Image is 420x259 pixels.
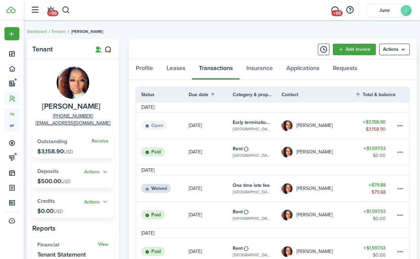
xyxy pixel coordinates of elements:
[37,167,59,175] span: Deposits
[355,112,396,138] a: $3,158.90$3,158.90
[363,145,386,152] table-amount-title: $1,597.53
[141,210,165,220] status: Paid
[136,139,189,165] a: Paid
[4,120,19,131] a: sp
[4,27,19,40] button: Open menu
[62,4,70,16] button: Search
[233,252,271,258] table-subtitle: [GEOGRAPHIC_DATA] - [GEOGRAPHIC_DATA], Unit 102
[297,212,332,218] table-profile-info-text: [PERSON_NAME]
[37,251,86,258] widget-stats-description: Tenant Statement
[189,185,202,192] p: [DATE]
[355,139,396,165] a: $1,597.53$0.00
[333,44,376,55] a: Add invoice
[363,208,386,215] table-amount-title: $1,597.53
[282,246,292,257] img: Ena Johnson
[318,44,329,55] button: Timeline
[136,167,159,174] td: [DATE]
[84,198,109,206] button: Actions
[233,152,271,158] table-subtitle: [GEOGRAPHIC_DATA] - [GEOGRAPHIC_DATA], Unit 102
[233,182,270,189] table-info-title: One time late fee
[233,91,282,98] th: Category & property
[189,175,233,201] a: [DATE]
[84,198,109,206] button: Open menu
[141,147,165,157] status: Paid
[141,121,167,130] status: Open
[233,126,271,132] table-subtitle: [GEOGRAPHIC_DATA] - [GEOGRAPHIC_DATA], Unit 102
[189,148,202,155] p: [DATE]
[282,91,355,98] th: Contact
[297,149,332,155] table-profile-info-text: [PERSON_NAME]
[355,175,396,201] a: $79.88$79.88
[233,245,243,252] table-info-title: Rent
[136,104,159,111] td: [DATE]
[37,197,55,205] span: Credits
[282,175,355,201] a: Ena Johnson[PERSON_NAME]
[355,202,396,228] a: $1,597.53$0.00
[344,4,356,16] button: Open resource center
[37,178,71,185] p: $500.00
[51,28,66,35] a: Tenants
[141,247,165,256] status: Paid
[136,230,159,237] td: [DATE]
[373,252,386,259] table-amount-description: $0.00
[37,208,63,214] p: $0.00
[4,108,19,120] a: tn
[233,215,271,221] table-subtitle: [GEOGRAPHIC_DATA] - [GEOGRAPHIC_DATA], Unit 102
[233,139,282,165] a: Rent[GEOGRAPHIC_DATA] - [GEOGRAPHIC_DATA], Unit 102
[355,90,396,99] th: Sort
[328,2,341,19] a: Messaging
[98,242,109,247] a: View
[27,28,47,35] a: Dashboard
[32,223,114,233] panel-main-subtitle: Reports
[71,28,103,35] span: [PERSON_NAME]
[233,202,282,228] a: Rent[GEOGRAPHIC_DATA] - [GEOGRAPHIC_DATA], Unit 102
[84,168,109,176] button: Actions
[373,215,386,222] table-amount-description: $0.00
[32,45,87,53] panel-main-title: Tenant
[373,152,386,159] table-amount-description: $0.00
[297,123,332,128] table-profile-info-text: [PERSON_NAME]
[379,44,410,55] menu-btn: Actions
[92,138,109,144] a: Receive
[136,91,189,98] th: Status
[28,4,41,17] button: Open sidebar
[57,66,89,99] img: Ena Johnson
[64,148,73,155] span: USD
[233,112,282,138] a: Early termination fee[GEOGRAPHIC_DATA] - [GEOGRAPHIC_DATA], Unit 102
[280,60,326,80] a: Applications
[366,126,386,133] table-amount-description: $3,158.90
[401,5,412,16] avatar-text: J
[189,248,202,255] p: [DATE]
[371,189,386,196] table-amount-description: $79.88
[189,90,233,99] th: Sort
[240,60,280,80] a: Insurance
[233,189,271,195] table-subtitle: [GEOGRAPHIC_DATA] - [GEOGRAPHIC_DATA], Unit 102
[282,120,292,131] img: Ena Johnson
[6,7,16,13] img: TenantCloud
[233,119,271,126] table-info-title: Early termination fee
[189,202,233,228] a: [DATE]
[160,60,192,80] a: Leases
[371,8,398,13] span: June
[282,112,355,138] a: Ena Johnson[PERSON_NAME]
[54,208,63,215] span: USD
[44,2,57,19] a: Notifications
[233,208,243,215] table-info-title: Rent
[47,10,58,16] span: +99
[53,112,93,120] a: [PHONE_NUMBER]
[282,139,355,165] a: Ena Johnson[PERSON_NAME]
[368,181,386,189] table-amount-title: $79.88
[36,120,110,127] a: [EMAIL_ADDRESS][DOMAIN_NAME]
[189,112,233,138] a: [DATE]
[297,249,332,254] table-profile-info-text: [PERSON_NAME]
[141,184,171,193] status: Waived
[282,183,292,194] img: Ena Johnson
[282,210,292,220] img: Ena Johnson
[189,139,233,165] a: [DATE]
[136,202,189,228] a: Paid
[297,186,332,191] table-profile-info-text: [PERSON_NAME]
[136,175,189,201] a: Waived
